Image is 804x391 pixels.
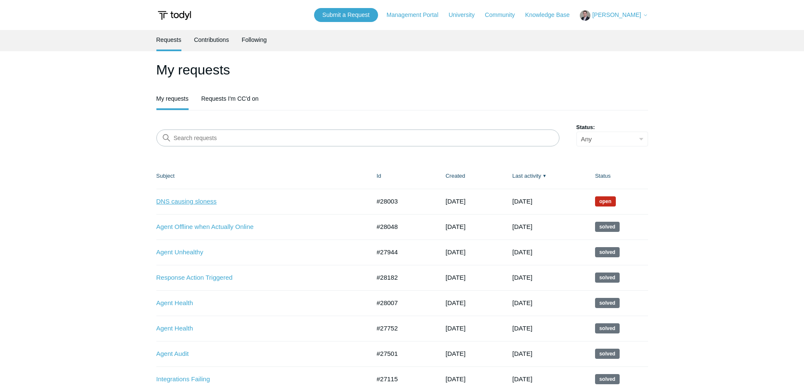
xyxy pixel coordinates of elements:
[595,222,620,232] span: This request has been solved
[576,123,648,132] label: Status:
[156,273,358,283] a: Response Action Triggered
[156,89,189,108] a: My requests
[445,274,465,281] time: 09/17/2025, 09:39
[512,198,532,205] time: 09/25/2025, 11:28
[512,274,532,281] time: 09/18/2025, 11:03
[512,248,532,256] time: 09/18/2025, 15:02
[580,10,648,21] button: [PERSON_NAME]
[592,11,641,18] span: [PERSON_NAME]
[445,325,465,332] time: 08/28/2025, 15:18
[485,11,523,19] a: Community
[445,375,465,383] time: 08/07/2025, 10:20
[368,316,437,341] td: #27752
[156,349,358,359] a: Agent Audit
[156,197,358,207] a: DNS causing sloness
[156,298,358,308] a: Agent Health
[156,248,358,257] a: Agent Unhealthy
[368,163,437,189] th: Id
[156,163,368,189] th: Subject
[156,129,559,146] input: Search requests
[512,375,532,383] time: 09/03/2025, 17:02
[156,30,181,50] a: Requests
[445,299,465,306] time: 09/09/2025, 10:42
[194,30,229,50] a: Contributions
[595,298,620,308] span: This request has been solved
[156,324,358,333] a: Agent Health
[595,323,620,333] span: This request has been solved
[368,265,437,290] td: #28182
[587,163,648,189] th: Status
[156,374,358,384] a: Integrations Failing
[512,325,532,332] time: 09/17/2025, 17:02
[368,290,437,316] td: #28007
[595,247,620,257] span: This request has been solved
[242,30,267,50] a: Following
[595,349,620,359] span: This request has been solved
[595,196,616,207] span: We are working on a response for you
[368,341,437,366] td: #27501
[445,350,465,357] time: 08/18/2025, 10:13
[542,173,547,179] span: ▼
[512,223,532,230] time: 09/19/2025, 12:03
[368,240,437,265] td: #27944
[445,223,465,230] time: 09/10/2025, 16:19
[368,189,437,214] td: #28003
[314,8,378,22] a: Submit a Request
[512,350,532,357] time: 09/10/2025, 14:02
[368,214,437,240] td: #28048
[525,11,578,19] a: Knowledge Base
[387,11,447,19] a: Management Portal
[512,173,541,179] a: Last activity▼
[156,60,648,80] h1: My requests
[156,8,192,23] img: Todyl Support Center Help Center home page
[445,173,465,179] a: Created
[445,248,465,256] time: 09/05/2025, 08:45
[512,299,532,306] time: 09/18/2025, 11:03
[445,198,465,205] time: 09/09/2025, 09:32
[595,374,620,384] span: This request has been solved
[156,222,358,232] a: Agent Offline when Actually Online
[201,89,259,108] a: Requests I'm CC'd on
[595,273,620,283] span: This request has been solved
[448,11,483,19] a: University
